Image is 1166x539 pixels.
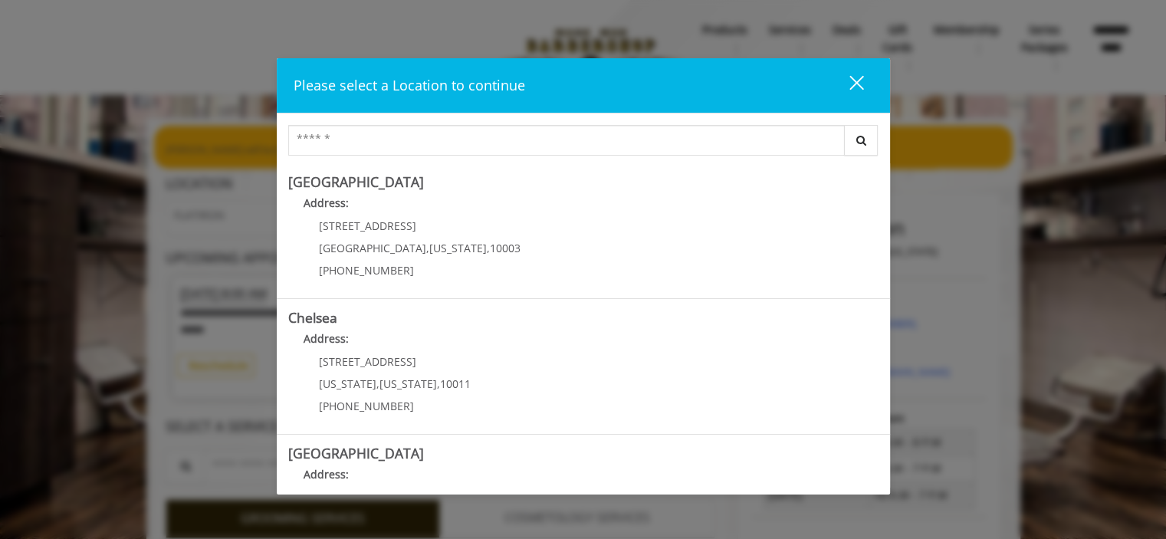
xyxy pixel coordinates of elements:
[429,241,487,255] span: [US_STATE]
[288,308,337,327] b: Chelsea
[294,76,525,94] span: Please select a Location to continue
[288,173,424,191] b: [GEOGRAPHIC_DATA]
[319,376,376,391] span: [US_STATE]
[304,467,349,481] b: Address:
[821,70,873,101] button: close dialog
[832,74,862,97] div: close dialog
[490,241,521,255] span: 10003
[319,241,426,255] span: [GEOGRAPHIC_DATA]
[304,331,349,346] b: Address:
[304,196,349,210] b: Address:
[319,399,414,413] span: [PHONE_NUMBER]
[440,376,471,391] span: 10011
[319,263,414,278] span: [PHONE_NUMBER]
[288,125,879,163] div: Center Select
[379,376,437,391] span: [US_STATE]
[319,354,416,369] span: [STREET_ADDRESS]
[437,376,440,391] span: ,
[852,135,870,146] i: Search button
[376,376,379,391] span: ,
[487,241,490,255] span: ,
[426,241,429,255] span: ,
[319,219,416,233] span: [STREET_ADDRESS]
[288,125,845,156] input: Search Center
[288,444,424,462] b: [GEOGRAPHIC_DATA]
